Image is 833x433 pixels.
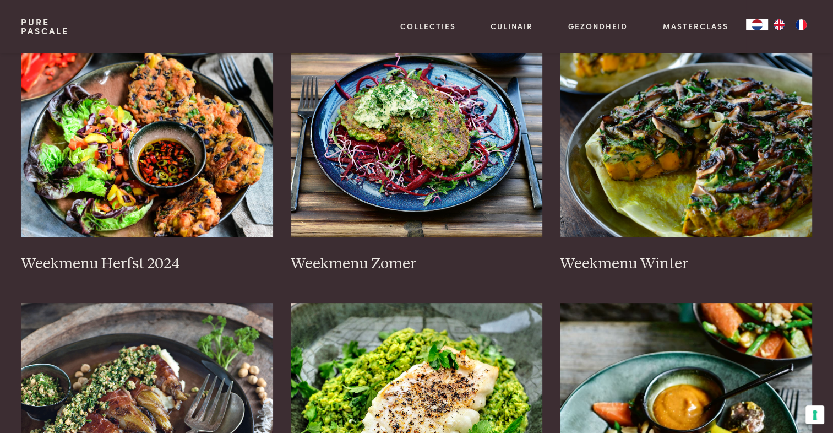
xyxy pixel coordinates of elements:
img: Weekmenu Zomer [291,17,543,237]
img: Weekmenu Winter [560,17,812,237]
h3: Weekmenu Zomer [291,255,543,274]
a: Culinair [491,20,533,32]
a: Collecties [400,20,456,32]
h3: Weekmenu Winter [560,255,812,274]
img: Weekmenu Herfst 2024 [21,17,273,237]
div: Language [746,19,768,30]
aside: Language selected: Nederlands [746,19,812,30]
ul: Language list [768,19,812,30]
a: PurePascale [21,18,69,35]
a: Weekmenu Herfst 2024 Weekmenu Herfst 2024 [21,17,273,273]
button: Uw voorkeuren voor toestemming voor trackingtechnologieën [805,405,824,424]
a: NL [746,19,768,30]
a: EN [768,19,790,30]
a: Weekmenu Winter Weekmenu Winter [560,17,812,273]
a: Weekmenu Zomer Weekmenu Zomer [291,17,543,273]
a: FR [790,19,812,30]
a: Masterclass [663,20,728,32]
a: Gezondheid [568,20,628,32]
h3: Weekmenu Herfst 2024 [21,255,273,274]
